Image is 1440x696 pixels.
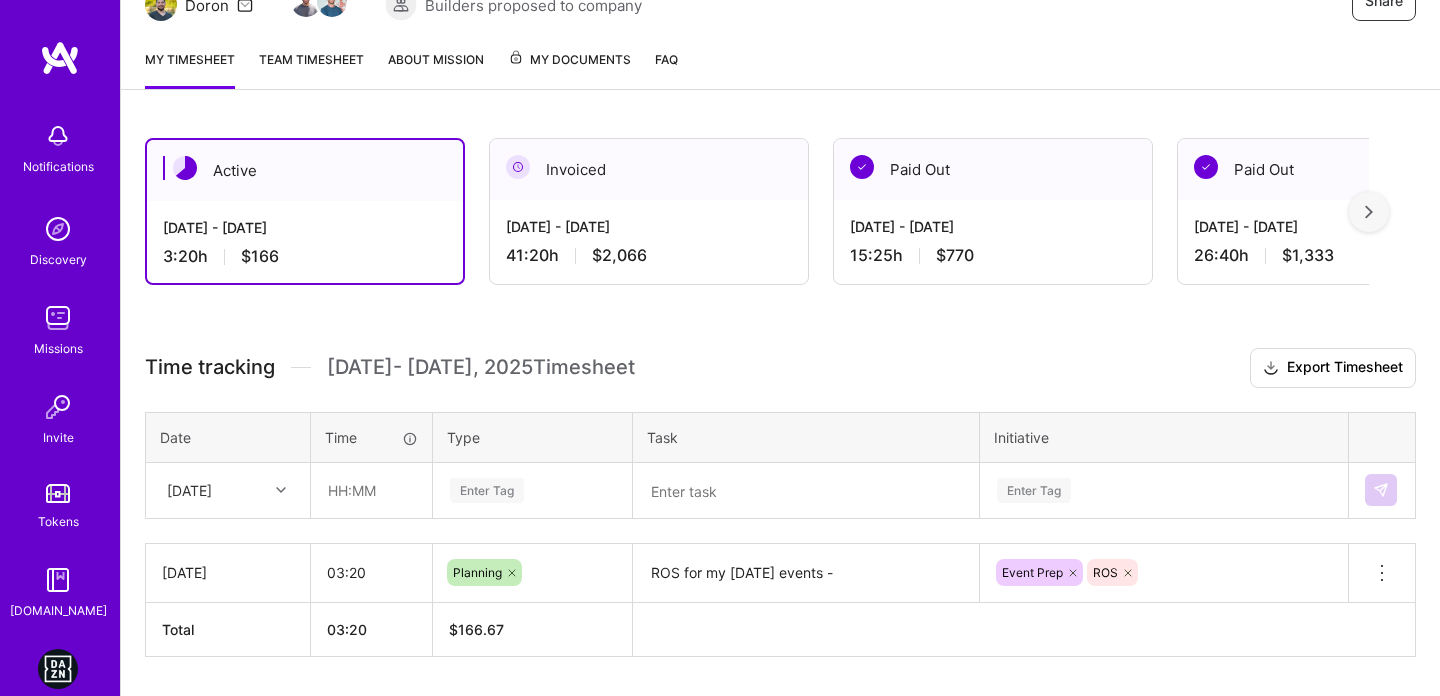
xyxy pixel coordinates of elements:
th: Date [146,412,311,462]
a: Team timesheet [259,49,364,89]
a: About Mission [388,49,484,89]
div: Notifications [23,156,94,177]
div: Initiative [994,427,1334,448]
img: Submit [1373,482,1389,498]
div: [DATE] - [DATE] [163,217,447,238]
img: logo [40,40,80,76]
img: Invoiced [506,155,530,179]
img: Invite [38,387,78,427]
div: Time [325,427,418,448]
div: Missions [34,338,83,359]
img: bell [38,116,78,156]
img: tokens [46,484,70,503]
a: My Documents [508,49,631,89]
div: Invite [43,427,74,448]
div: 3:20 h [163,246,447,267]
i: icon Download [1263,358,1279,379]
i: icon Chevron [276,485,286,495]
input: HH:MM [312,464,431,517]
span: ROS [1093,565,1118,580]
div: Tokens [38,511,79,532]
img: right [1365,205,1373,219]
img: guide book [38,560,78,600]
span: [DATE] - [DATE] , 2025 Timesheet [327,355,635,380]
div: [DOMAIN_NAME] [10,600,107,621]
div: Enter Tag [450,475,524,506]
input: HH:MM [311,546,432,599]
span: $ 166.67 [449,621,504,638]
div: [DATE] - [DATE] [506,216,792,237]
th: Task [633,412,980,462]
div: Discovery [30,249,87,270]
a: FAQ [655,49,678,89]
span: $2,066 [592,245,647,266]
img: Paid Out [1194,155,1218,179]
span: My Documents [508,49,631,71]
span: Planning [453,565,502,580]
th: 03:20 [311,602,433,656]
div: 41:20 h [506,245,792,266]
th: Type [433,412,633,462]
th: Total [146,602,311,656]
img: discovery [38,209,78,249]
div: Invoiced [490,139,808,200]
div: [DATE] - [DATE] [850,216,1136,237]
img: Paid Out [850,155,874,179]
span: Time tracking [145,355,275,380]
textarea: ROS for my [DATE] events - [635,546,977,601]
button: Export Timesheet [1250,348,1416,388]
div: [DATE] [167,480,212,501]
span: $166 [241,246,279,267]
span: $1,333 [1282,245,1334,266]
div: [DATE] [162,562,294,583]
div: Enter Tag [997,475,1071,506]
a: DAZN: Event Moderators for Israel Based Team [33,649,83,689]
a: My timesheet [145,49,235,89]
div: Paid Out [834,139,1152,200]
img: Active [173,156,197,180]
div: 15:25 h [850,245,1136,266]
span: $770 [936,245,974,266]
span: Event Prep [1002,565,1063,580]
div: Active [147,140,463,201]
img: teamwork [38,298,78,338]
img: DAZN: Event Moderators for Israel Based Team [38,649,78,689]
